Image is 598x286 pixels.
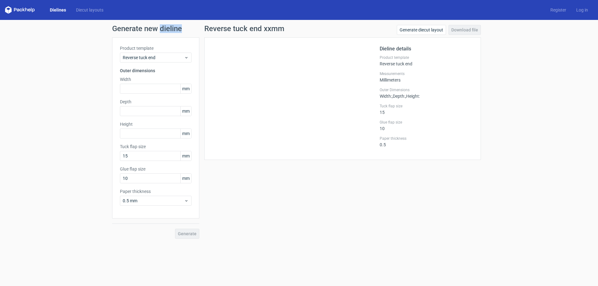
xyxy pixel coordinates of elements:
[120,45,192,51] label: Product template
[204,25,284,32] h1: Reverse tuck end xxmm
[380,104,473,115] div: 15
[180,84,191,93] span: mm
[380,45,473,53] h2: Dieline details
[120,99,192,105] label: Depth
[380,71,473,76] label: Measurements
[180,174,191,183] span: mm
[380,136,473,147] div: 0.5
[380,71,473,82] div: Millimeters
[45,7,71,13] a: Dielines
[120,188,192,195] label: Paper thickness
[380,55,473,60] label: Product template
[123,198,184,204] span: 0.5 mm
[392,94,405,99] span: , Depth :
[405,94,420,99] span: , Height :
[71,7,108,13] a: Diecut layouts
[380,104,473,109] label: Tuck flap size
[380,94,392,99] span: Width :
[397,25,446,35] a: Generate diecut layout
[120,121,192,127] label: Height
[180,151,191,161] span: mm
[380,120,473,125] label: Glue flap size
[380,120,473,131] div: 10
[380,87,473,92] label: Outer Dimensions
[123,54,184,61] span: Reverse tuck end
[380,55,473,66] div: Reverse tuck end
[120,143,192,150] label: Tuck flap size
[180,129,191,138] span: mm
[120,76,192,82] label: Width
[112,25,486,32] h1: Generate new dieline
[120,68,192,74] h3: Outer dimensions
[120,166,192,172] label: Glue flap size
[571,7,593,13] a: Log in
[180,106,191,116] span: mm
[545,7,571,13] a: Register
[380,136,473,141] label: Paper thickness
